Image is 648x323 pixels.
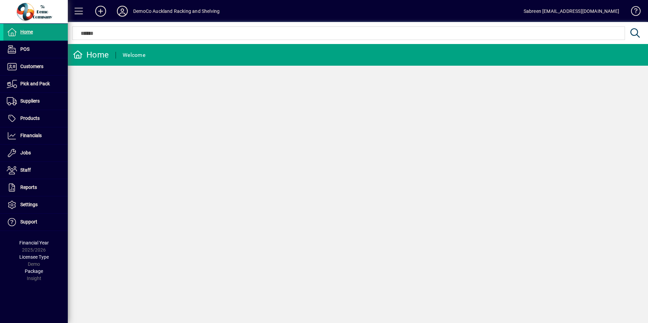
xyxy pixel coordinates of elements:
a: Financials [3,127,68,144]
span: Licensee Type [19,254,49,260]
span: Financials [20,133,42,138]
div: DemoCo Auckland Racking and Shelving [133,6,220,17]
div: Welcome [123,50,145,61]
a: Products [3,110,68,127]
div: Sabreen [EMAIL_ADDRESS][DOMAIN_NAME] [524,6,619,17]
span: Pick and Pack [20,81,50,86]
span: Reports [20,185,37,190]
a: Knowledge Base [626,1,640,23]
a: Suppliers [3,93,68,110]
span: Staff [20,167,31,173]
span: Settings [20,202,38,207]
a: Jobs [3,145,68,161]
span: Support [20,219,37,224]
a: Reports [3,179,68,196]
span: Products [20,115,40,121]
a: Support [3,214,68,231]
button: Add [90,5,112,17]
a: Staff [3,162,68,179]
a: Settings [3,196,68,213]
span: Home [20,29,33,35]
a: Pick and Pack [3,76,68,92]
button: Profile [112,5,133,17]
a: Customers [3,58,68,75]
span: POS [20,46,29,52]
span: Package [25,268,43,274]
span: Financial Year [19,240,49,245]
div: Home [73,49,109,60]
span: Customers [20,64,43,69]
span: Jobs [20,150,31,155]
a: POS [3,41,68,58]
span: Suppliers [20,98,40,104]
